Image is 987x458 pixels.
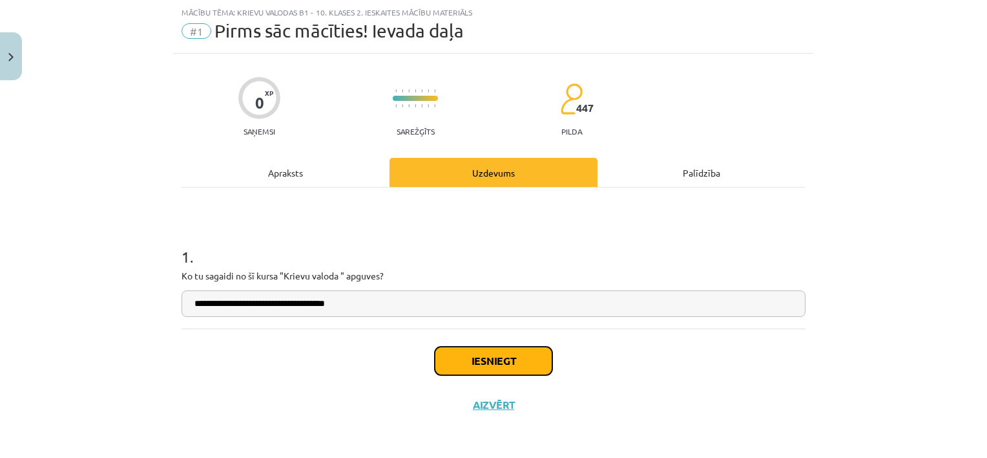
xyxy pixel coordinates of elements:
[402,104,403,107] img: icon-short-line-57e1e144782c952c97e751825c79c345078a6d821885a25fce030b3d8c18986b.svg
[395,104,397,107] img: icon-short-line-57e1e144782c952c97e751825c79c345078a6d821885a25fce030b3d8c18986b.svg
[402,89,403,93] img: icon-short-line-57e1e144782c952c97e751825c79c345078a6d821885a25fce030b3d8c18986b.svg
[469,398,518,411] button: Aizvērt
[415,104,416,107] img: icon-short-line-57e1e144782c952c97e751825c79c345078a6d821885a25fce030b3d8c18986b.svg
[182,158,390,187] div: Apraksts
[434,104,435,107] img: icon-short-line-57e1e144782c952c97e751825c79c345078a6d821885a25fce030b3d8c18986b.svg
[395,89,397,93] img: icon-short-line-57e1e144782c952c97e751825c79c345078a6d821885a25fce030b3d8c18986b.svg
[597,158,805,187] div: Palīdzība
[408,89,410,93] img: icon-short-line-57e1e144782c952c97e751825c79c345078a6d821885a25fce030b3d8c18986b.svg
[576,102,594,114] span: 447
[435,347,552,375] button: Iesniegt
[561,127,582,136] p: pilda
[182,8,805,17] div: Mācību tēma: Krievu valodas b1 - 10. klases 2. ieskaites mācību materiāls
[408,104,410,107] img: icon-short-line-57e1e144782c952c97e751825c79c345078a6d821885a25fce030b3d8c18986b.svg
[428,104,429,107] img: icon-short-line-57e1e144782c952c97e751825c79c345078a6d821885a25fce030b3d8c18986b.svg
[390,158,597,187] div: Uzdevums
[397,127,435,136] p: Sarežģīts
[182,269,805,283] p: Ko tu sagaidi no šī kursa "Krievu valoda " apguves?
[214,20,464,41] span: Pirms sāc mācīties! Ievada daļa
[265,89,273,96] span: XP
[8,53,14,61] img: icon-close-lesson-0947bae3869378f0d4975bcd49f059093ad1ed9edebbc8119c70593378902aed.svg
[421,104,422,107] img: icon-short-line-57e1e144782c952c97e751825c79c345078a6d821885a25fce030b3d8c18986b.svg
[255,94,264,112] div: 0
[428,89,429,93] img: icon-short-line-57e1e144782c952c97e751825c79c345078a6d821885a25fce030b3d8c18986b.svg
[434,89,435,93] img: icon-short-line-57e1e144782c952c97e751825c79c345078a6d821885a25fce030b3d8c18986b.svg
[560,83,583,115] img: students-c634bb4e5e11cddfef0936a35e636f08e4e9abd3cc4e673bd6f9a4125e45ecb1.svg
[415,89,416,93] img: icon-short-line-57e1e144782c952c97e751825c79c345078a6d821885a25fce030b3d8c18986b.svg
[182,23,211,39] span: #1
[421,89,422,93] img: icon-short-line-57e1e144782c952c97e751825c79c345078a6d821885a25fce030b3d8c18986b.svg
[238,127,280,136] p: Saņemsi
[182,225,805,265] h1: 1 .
